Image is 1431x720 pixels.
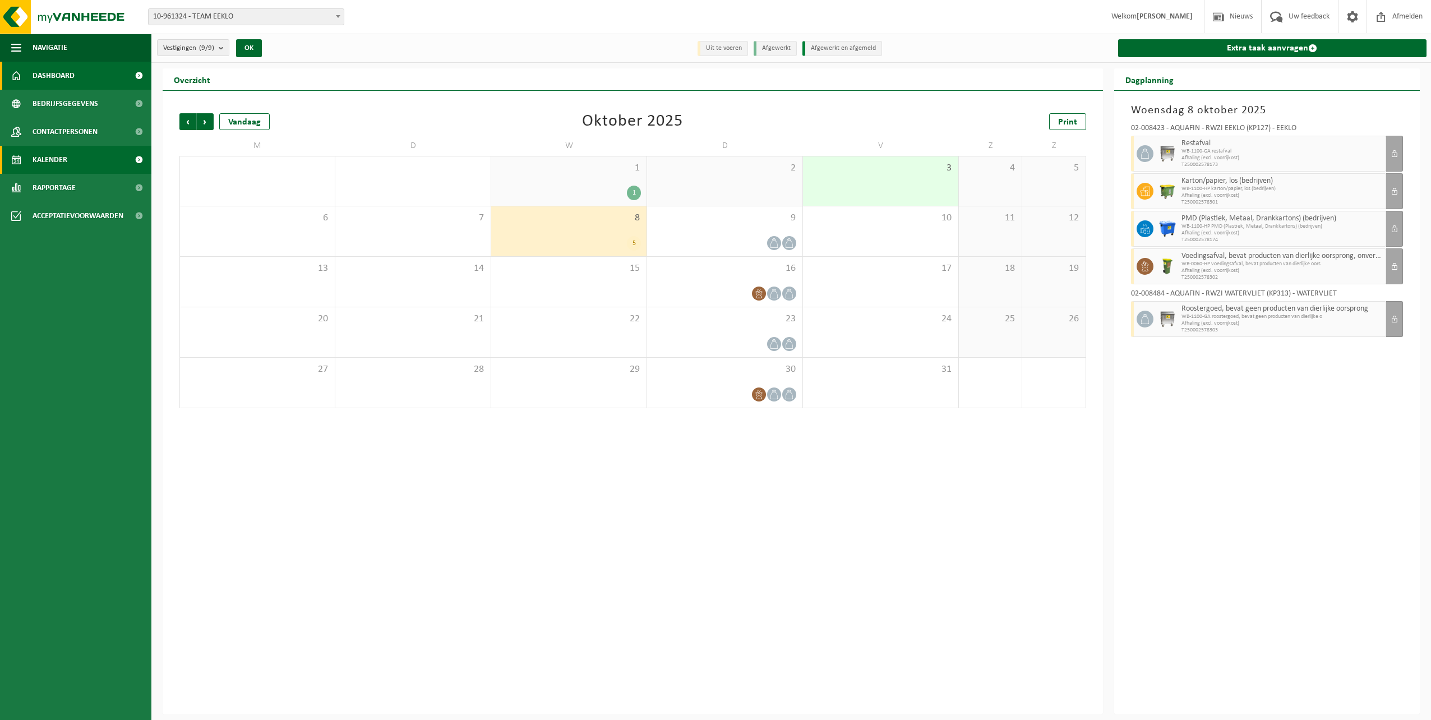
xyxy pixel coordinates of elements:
[653,313,797,325] span: 23
[1028,262,1079,275] span: 19
[1181,192,1383,199] span: Afhaling (excl. voorrijkost)
[341,212,485,224] span: 7
[1181,252,1383,261] span: Voedingsafval, bevat producten van dierlijke oorsprong, onverpakt, categorie 3
[1131,290,1404,301] div: 02-008484 - AQUAFIN - RWZI WATERVLIET (KP313) - WATERVLIET
[1181,186,1383,192] span: WB-1100-HP karton/papier, los (bedrijven)
[809,162,953,174] span: 3
[497,363,641,376] span: 29
[647,136,803,156] td: D
[627,186,641,200] div: 1
[1159,220,1176,237] img: WB-1100-HPE-BE-01
[1181,161,1383,168] span: T250002578173
[1137,12,1193,21] strong: [PERSON_NAME]
[1028,162,1079,174] span: 5
[236,39,262,57] button: OK
[1181,304,1383,313] span: Roostergoed, bevat geen producten van dierlijke oorsprong
[1159,311,1176,327] img: WB-1100-GAL-GY-01
[148,8,344,25] span: 10-961324 - TEAM EEKLO
[1022,136,1086,156] td: Z
[802,41,882,56] li: Afgewerkt en afgemeld
[1131,102,1404,119] h3: Woensdag 8 oktober 2025
[179,113,196,130] span: Vorige
[627,236,641,251] div: 5
[335,136,491,156] td: D
[1181,261,1383,267] span: WB-0060-HP voedingsafval, bevat producten van dierlijke oors
[149,9,344,25] span: 10-961324 - TEAM EEKLO
[959,136,1022,156] td: Z
[1181,214,1383,223] span: PMD (Plastiek, Metaal, Drankkartons) (bedrijven)
[698,41,748,56] li: Uit te voeren
[1181,267,1383,274] span: Afhaling (excl. voorrijkost)
[1159,145,1176,162] img: WB-1100-GAL-GY-02
[1028,212,1079,224] span: 12
[803,136,959,156] td: V
[653,262,797,275] span: 16
[219,113,270,130] div: Vandaag
[199,44,214,52] count: (9/9)
[1159,258,1176,275] img: WB-0060-HPE-GN-50
[1049,113,1086,130] a: Print
[1058,118,1077,127] span: Print
[186,363,329,376] span: 27
[497,262,641,275] span: 15
[582,113,683,130] div: Oktober 2025
[1181,274,1383,281] span: T250002578302
[341,363,485,376] span: 28
[809,262,953,275] span: 17
[1181,223,1383,230] span: WB-1100-HP PMD (Plastiek, Metaal, Drankkartons) (bedrijven)
[1181,313,1383,320] span: WB-1100-GA roostergoed, bevat geen producten van dierlijke o
[1181,327,1383,334] span: T250002578303
[186,313,329,325] span: 20
[964,162,1016,174] span: 4
[491,136,647,156] td: W
[497,162,641,174] span: 1
[1131,124,1404,136] div: 02-008423 - AQUAFIN - RWZI EEKLO (KP127) - EEKLO
[964,212,1016,224] span: 11
[1181,320,1383,327] span: Afhaling (excl. voorrijkost)
[186,262,329,275] span: 13
[163,68,221,90] h2: Overzicht
[179,136,335,156] td: M
[197,113,214,130] span: Volgende
[1159,183,1176,200] img: WB-1100-HPE-GN-50
[33,174,76,202] span: Rapportage
[1181,148,1383,155] span: WB-1100-GA restafval
[809,313,953,325] span: 24
[33,202,123,230] span: Acceptatievoorwaarden
[33,62,75,90] span: Dashboard
[1028,313,1079,325] span: 26
[1118,39,1427,57] a: Extra taak aanvragen
[497,313,641,325] span: 22
[1181,199,1383,206] span: T250002578301
[964,313,1016,325] span: 25
[33,90,98,118] span: Bedrijfsgegevens
[163,40,214,57] span: Vestigingen
[186,212,329,224] span: 6
[497,212,641,224] span: 8
[1181,139,1383,148] span: Restafval
[809,212,953,224] span: 10
[653,162,797,174] span: 2
[1181,230,1383,237] span: Afhaling (excl. voorrijkost)
[1114,68,1185,90] h2: Dagplanning
[653,363,797,376] span: 30
[33,118,98,146] span: Contactpersonen
[341,262,485,275] span: 14
[809,363,953,376] span: 31
[33,146,67,174] span: Kalender
[33,34,67,62] span: Navigatie
[964,262,1016,275] span: 18
[754,41,797,56] li: Afgewerkt
[1181,237,1383,243] span: T250002578174
[1181,155,1383,161] span: Afhaling (excl. voorrijkost)
[341,313,485,325] span: 21
[157,39,229,56] button: Vestigingen(9/9)
[1181,177,1383,186] span: Karton/papier, los (bedrijven)
[653,212,797,224] span: 9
